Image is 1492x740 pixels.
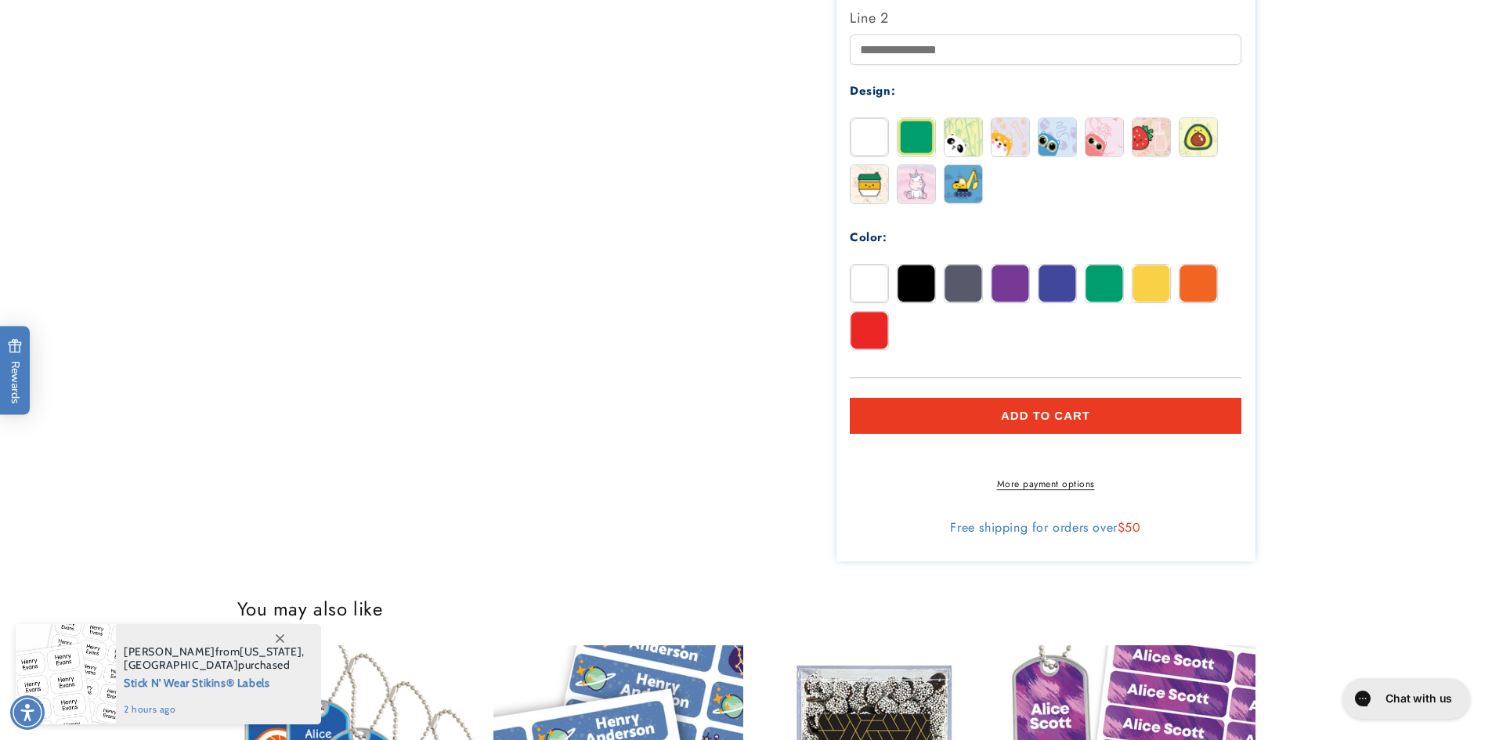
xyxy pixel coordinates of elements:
[1001,409,1090,423] span: Add to cart
[1133,265,1170,302] img: Yellow
[851,312,888,349] img: Red
[851,165,888,203] img: Latte
[1086,118,1123,156] img: Whiskers
[850,520,1241,536] div: Free shipping for orders over
[898,118,935,156] img: Border
[1335,673,1476,724] iframe: Gorgias live chat messenger
[850,477,1241,491] a: More payment options
[945,118,982,156] img: Spots
[124,672,305,691] span: Stick N' Wear Stikins® Labels
[124,644,215,659] span: [PERSON_NAME]
[1180,118,1217,156] img: Avocado
[850,5,1241,31] label: Line 2
[124,658,238,672] span: [GEOGRAPHIC_DATA]
[1125,518,1140,536] span: 50
[898,265,935,302] img: Black
[851,118,888,156] img: Solid
[240,644,302,659] span: [US_STATE]
[10,695,45,730] div: Accessibility Menu
[1086,265,1123,302] img: Green
[1180,265,1217,302] img: Orange
[1133,118,1170,156] img: Stawberry
[237,597,1255,621] h2: You may also like
[124,645,305,672] span: from , purchased
[124,702,305,717] span: 2 hours ago
[850,398,1241,434] button: Add to cart
[992,265,1029,302] img: Purple
[8,338,23,403] span: Rewards
[1039,265,1076,302] img: Blue
[945,265,982,302] img: Grey
[898,165,935,203] img: Unicorn
[1118,518,1125,536] span: $
[1039,118,1076,156] img: Blinky
[851,265,888,302] img: White
[850,229,887,246] label: Color:
[992,118,1029,156] img: Buddy
[945,165,982,203] img: Little Builder
[850,82,895,99] label: Design:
